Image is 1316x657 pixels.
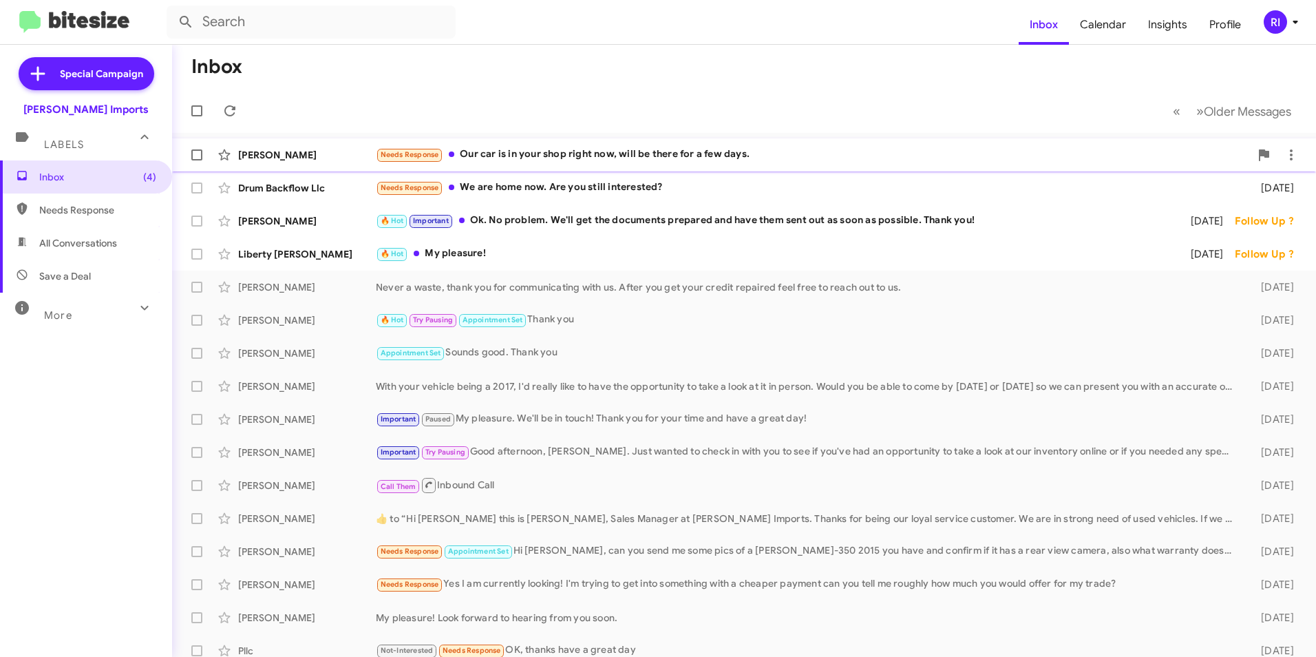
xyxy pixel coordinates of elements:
[238,578,376,592] div: [PERSON_NAME]
[1019,5,1069,45] a: Inbox
[39,236,117,250] span: All Conversations
[425,415,451,424] span: Paused
[381,150,439,159] span: Needs Response
[1264,10,1287,34] div: RI
[425,448,465,457] span: Try Pausing
[376,280,1239,294] div: Never a waste, thank you for communicating with us. After you get your credit repaired feel free ...
[1239,446,1305,459] div: [DATE]
[1165,97,1299,125] nav: Page navigation example
[238,346,376,360] div: [PERSON_NAME]
[39,203,156,217] span: Needs Response
[238,148,376,162] div: [PERSON_NAME]
[381,646,434,655] span: Not-Interested
[238,512,376,525] div: [PERSON_NAME]
[1239,346,1305,360] div: [DATE]
[376,611,1239,625] div: My pleasure! Look forward to hearing from you soon.
[376,312,1239,328] div: Thank you
[1235,247,1305,261] div: Follow Up ?
[1069,5,1137,45] a: Calendar
[376,477,1239,494] div: Inbound Call
[143,170,156,184] span: (4)
[238,479,376,492] div: [PERSON_NAME]
[376,345,1239,361] div: Sounds good. Thank you
[44,309,72,322] span: More
[381,448,416,457] span: Important
[39,269,91,283] span: Save a Deal
[238,379,376,393] div: [PERSON_NAME]
[381,183,439,192] span: Needs Response
[1239,512,1305,525] div: [DATE]
[381,249,404,258] span: 🔥 Hot
[167,6,456,39] input: Search
[238,214,376,228] div: [PERSON_NAME]
[1239,280,1305,294] div: [DATE]
[376,444,1239,460] div: Good afternoon, [PERSON_NAME]. Just wanted to check in with you to see if you've had an opportuni...
[44,138,84,151] span: Labels
[381,415,416,424] span: Important
[381,216,404,225] span: 🔥 Hot
[1239,413,1305,426] div: [DATE]
[1239,545,1305,559] div: [DATE]
[1235,214,1305,228] div: Follow Up ?
[1173,247,1235,261] div: [DATE]
[376,543,1239,559] div: Hi [PERSON_NAME], can you send me some pics of a [PERSON_NAME]-350 2015 you have and confirm if i...
[238,280,376,294] div: [PERSON_NAME]
[238,446,376,459] div: [PERSON_NAME]
[448,547,509,556] span: Appointment Set
[1239,611,1305,625] div: [DATE]
[463,315,523,324] span: Appointment Set
[238,181,376,195] div: Drum Backflow Llc
[376,180,1239,196] div: We are home now. Are you still interested?
[1239,578,1305,592] div: [DATE]
[376,411,1239,427] div: My pleasure. We'll be in touch! Thank you for your time and have a great day!
[1252,10,1301,34] button: RI
[413,315,453,324] span: Try Pausing
[191,56,242,78] h1: Inbox
[1239,379,1305,393] div: [DATE]
[381,315,404,324] span: 🔥 Hot
[238,611,376,625] div: [PERSON_NAME]
[413,216,449,225] span: Important
[1198,5,1252,45] a: Profile
[238,247,376,261] div: Liberty [PERSON_NAME]
[376,213,1173,229] div: Ok. No problem. We'll get the documents prepared and have them sent out as soon as possible. Than...
[376,147,1250,163] div: Our car is in your shop right now, will be there for a few days.
[376,512,1239,525] div: ​👍​ to “ Hi [PERSON_NAME] this is [PERSON_NAME], Sales Manager at [PERSON_NAME] Imports. Thanks f...
[376,576,1239,592] div: Yes I am currently looking! I'm trying to get into something with a cheaper payment can you tell ...
[381,348,441,357] span: Appointment Set
[23,103,149,116] div: [PERSON_NAME] Imports
[376,246,1173,262] div: My pleasure!
[1204,104,1291,119] span: Older Messages
[1137,5,1198,45] a: Insights
[238,313,376,327] div: [PERSON_NAME]
[1239,313,1305,327] div: [DATE]
[60,67,143,81] span: Special Campaign
[1239,181,1305,195] div: [DATE]
[1196,103,1204,120] span: »
[19,57,154,90] a: Special Campaign
[238,413,376,426] div: [PERSON_NAME]
[1188,97,1299,125] button: Next
[381,482,416,491] span: Call Them
[1165,97,1189,125] button: Previous
[238,545,376,559] div: [PERSON_NAME]
[381,547,439,556] span: Needs Response
[39,170,156,184] span: Inbox
[443,646,501,655] span: Needs Response
[1173,214,1235,228] div: [DATE]
[1239,479,1305,492] div: [DATE]
[1173,103,1180,120] span: «
[381,580,439,589] span: Needs Response
[376,379,1239,393] div: With your vehicle being a 2017, I'd really like to have the opportunity to take a look at it in p...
